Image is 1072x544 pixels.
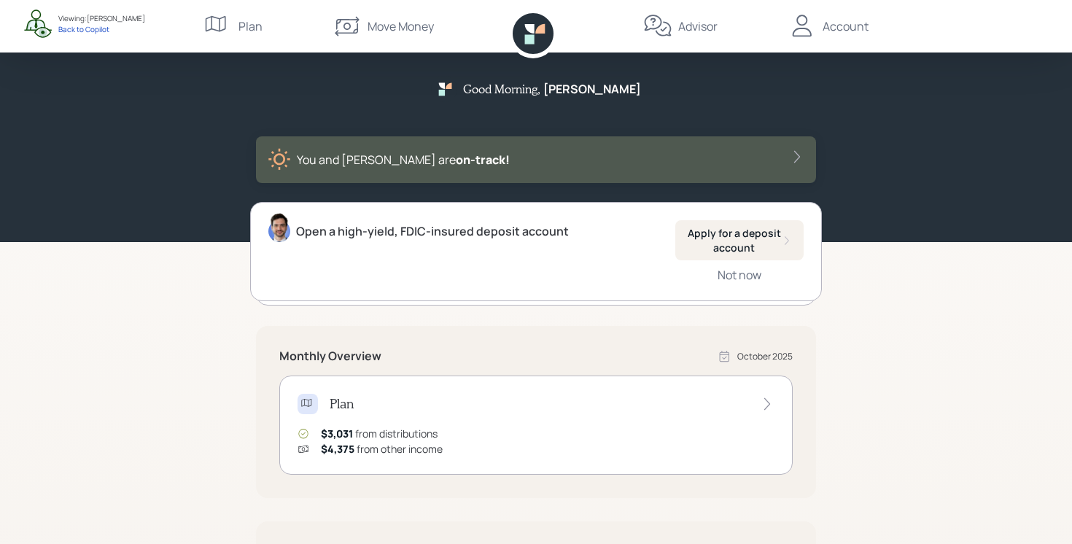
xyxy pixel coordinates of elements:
div: Open a high-yield, FDIC-insured deposit account [296,222,569,240]
span: $3,031 [321,427,353,440]
h4: Plan [330,396,354,412]
h5: Good Morning , [463,82,540,96]
div: Back to Copilot [58,24,145,34]
button: Apply for a deposit account [675,220,804,260]
div: October 2025 [737,350,793,363]
span: $4,375 [321,442,354,456]
div: from distributions [321,426,438,441]
div: from other income [321,441,443,456]
div: Viewing: [PERSON_NAME] [58,13,145,24]
div: Move Money [368,18,434,35]
div: You and [PERSON_NAME] are [297,151,510,168]
img: jonah-coleman-headshot.png [268,213,290,242]
div: Not now [718,267,761,283]
img: sunny-XHVQM73Q.digested.png [268,148,291,171]
div: Apply for a deposit account [687,226,792,254]
div: Advisor [678,18,718,35]
h5: Monthly Overview [279,349,381,363]
span: on‑track! [456,152,510,168]
h5: [PERSON_NAME] [543,82,641,96]
div: Account [823,18,869,35]
div: Plan [238,18,263,35]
